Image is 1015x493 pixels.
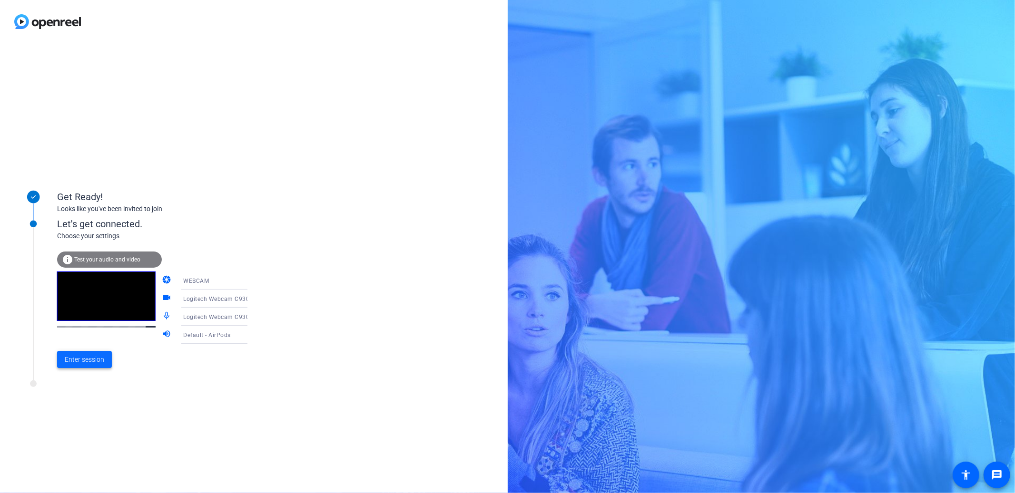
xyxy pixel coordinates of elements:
mat-icon: volume_up [162,329,173,340]
mat-icon: info [62,254,73,265]
mat-icon: accessibility [960,469,972,481]
mat-icon: message [991,469,1003,481]
div: Looks like you've been invited to join [57,204,247,214]
span: Default - AirPods [183,332,231,338]
mat-icon: videocam [162,293,173,304]
mat-icon: camera [162,275,173,286]
span: WEBCAM [183,278,209,284]
div: Let's get connected. [57,217,267,231]
div: Choose your settings [57,231,267,241]
span: Logitech Webcam C930e (046d:0843) [183,313,289,320]
div: Get Ready! [57,190,247,204]
span: Test your audio and video [74,256,140,263]
span: Enter session [65,355,104,365]
mat-icon: mic_none [162,311,173,322]
span: Logitech Webcam C930e (046d:0843) [183,295,289,302]
button: Enter session [57,351,112,368]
